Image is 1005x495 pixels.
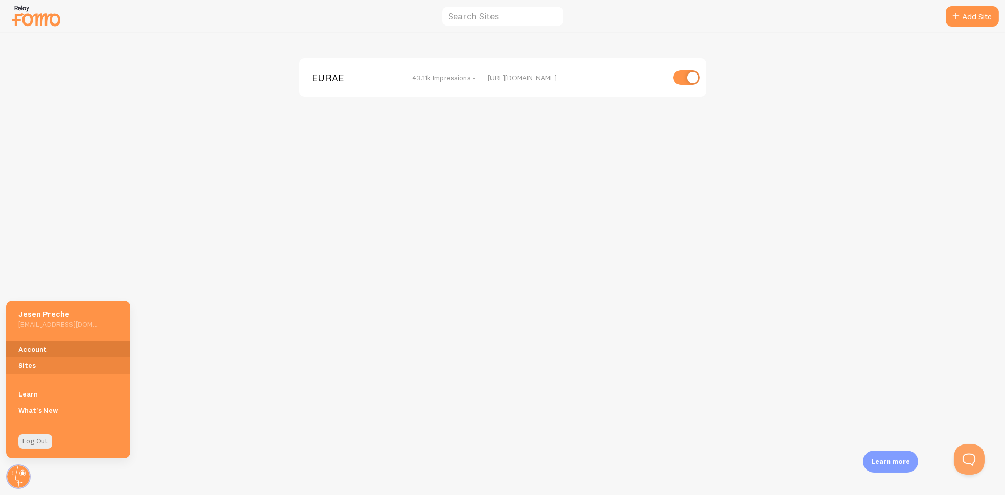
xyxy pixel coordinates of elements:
h5: Jesen Preche [18,309,98,319]
span: EURAE [312,73,394,82]
p: Learn more [871,457,910,466]
div: Learn more [863,451,918,473]
img: fomo-relay-logo-orange.svg [11,3,62,29]
div: [URL][DOMAIN_NAME] [488,73,664,82]
a: What's New [6,402,130,418]
h5: [EMAIL_ADDRESS][DOMAIN_NAME] [18,319,98,329]
a: Sites [6,357,130,374]
a: Account [6,341,130,357]
span: 43.11k Impressions - [412,73,476,82]
a: Learn [6,386,130,402]
iframe: Help Scout Beacon - Open [954,444,985,475]
a: Log Out [18,434,52,449]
